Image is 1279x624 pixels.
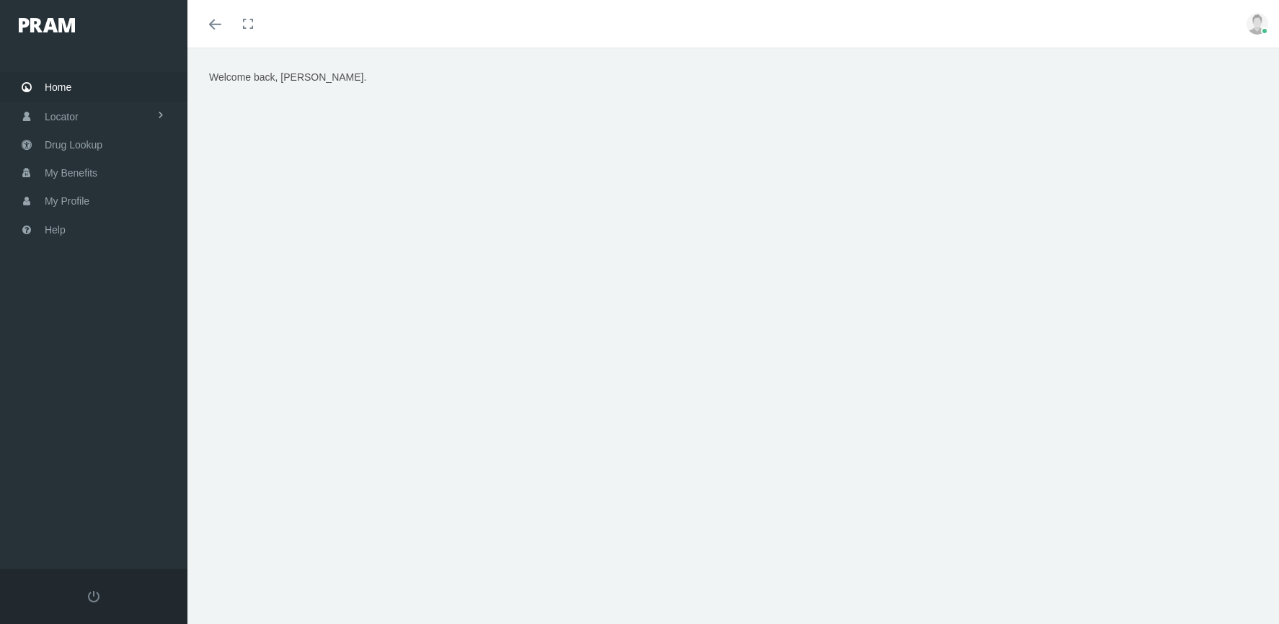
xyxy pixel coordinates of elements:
[45,187,89,215] span: My Profile
[45,159,97,187] span: My Benefits
[19,18,75,32] img: PRAM_20_x_78.png
[1247,13,1268,35] img: user-placeholder.jpg
[45,216,66,244] span: Help
[45,73,71,101] span: Home
[45,131,102,159] span: Drug Lookup
[209,71,366,83] span: Welcome back, [PERSON_NAME].
[45,103,79,130] span: Locator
